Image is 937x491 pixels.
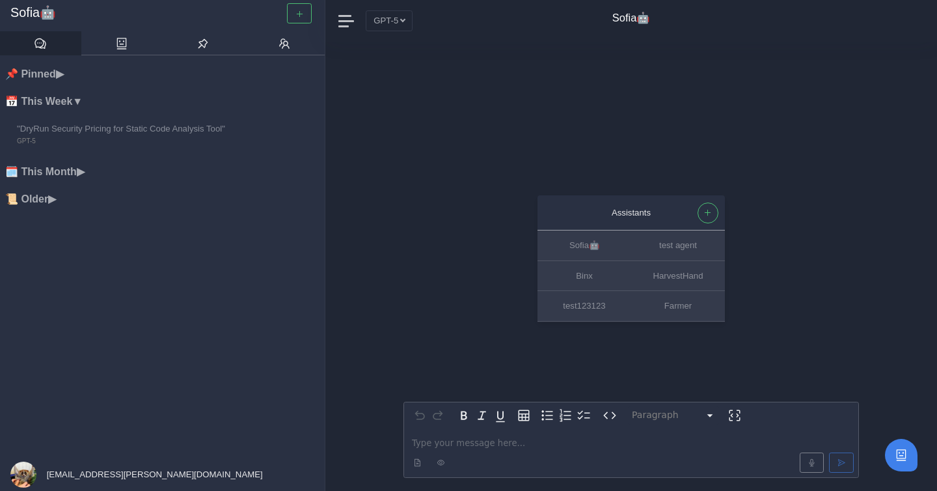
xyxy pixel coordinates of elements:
li: 🗓️ This Month ▶ [5,163,325,180]
button: Underline [491,406,509,425]
span: GPT-5 [17,136,278,147]
button: HarvestHand [631,261,725,291]
a: Sofia🤖 [10,5,314,21]
div: toggle group [538,406,593,425]
button: Numbered list [556,406,575,425]
h4: Sofia🤖 [612,12,651,25]
button: Bold [455,406,473,425]
div: Assistants [550,206,712,219]
button: Bulleted list [538,406,556,425]
button: Sofia🤖 [537,231,631,261]
button: Check list [575,406,593,425]
button: test123123 [537,291,631,321]
li: 📅 This Week ▼ [5,93,325,110]
button: test agent [631,231,725,261]
li: 📜 Older ▶ [5,191,325,208]
button: Block type [627,406,720,425]
li: 📌 Pinned ▶ [5,66,325,83]
button: Farmer [631,291,725,321]
span: "DryRun Security Pricing for Static Code Analysis Tool" [17,122,278,135]
div: editable markdown [404,428,858,477]
button: Italic [473,406,491,425]
button: Inline code format [601,406,619,425]
button: Binx [537,261,631,291]
span: [EMAIL_ADDRESS][PERSON_NAME][DOMAIN_NAME] [44,470,263,479]
button: GPT-5 [366,10,413,31]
